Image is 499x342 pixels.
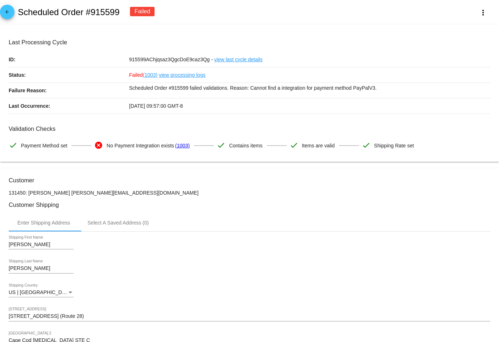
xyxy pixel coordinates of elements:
span: Contains items [229,138,262,153]
div: Failed [130,7,155,16]
p: Scheduled Order #915599 failed validations. Reason: Cannot find a integration for payment method ... [129,83,491,93]
p: Status: [9,67,129,83]
mat-icon: more_vert [479,8,487,17]
p: Failure Reason: [9,83,129,98]
span: 915599AChjqsaz3QgcDoE9caz3Qg - [129,57,213,62]
mat-icon: check [217,141,225,150]
h3: Customer Shipping [9,201,490,208]
mat-icon: arrow_back [3,9,12,18]
mat-icon: cancel [94,141,103,150]
h2: Scheduled Order #915599 [18,7,120,17]
span: [DATE] 09:57:00 GMT-8 [129,103,183,109]
h3: Customer [9,177,490,184]
span: US | [GEOGRAPHIC_DATA] [9,289,73,295]
a: (1003) [175,138,190,153]
span: No Payment Integration exists [107,138,174,153]
mat-icon: check [362,141,370,150]
mat-icon: check [290,141,298,150]
mat-icon: check [9,141,17,150]
mat-select: Shipping Country [9,290,74,296]
span: Shipping Rate set [374,138,414,153]
a: view last cycle details [214,52,262,67]
input: Shipping First Name [9,242,74,248]
div: Enter Shipping Address [17,220,70,226]
a: view processing logs [159,67,205,83]
div: Select A Saved Address (0) [87,220,149,226]
a: (1003) [143,67,157,83]
input: Shipping Last Name [9,266,74,271]
p: Last Occurrence: [9,98,129,114]
input: Shipping Street 1 [9,314,490,319]
p: ID: [9,52,129,67]
h3: Validation Checks [9,125,490,132]
p: 131450: [PERSON_NAME] [PERSON_NAME][EMAIL_ADDRESS][DOMAIN_NAME] [9,190,490,196]
span: Payment Method set [21,138,67,153]
span: Items are valid [302,138,335,153]
h3: Last Processing Cycle [9,39,490,46]
span: Failed [129,72,158,78]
